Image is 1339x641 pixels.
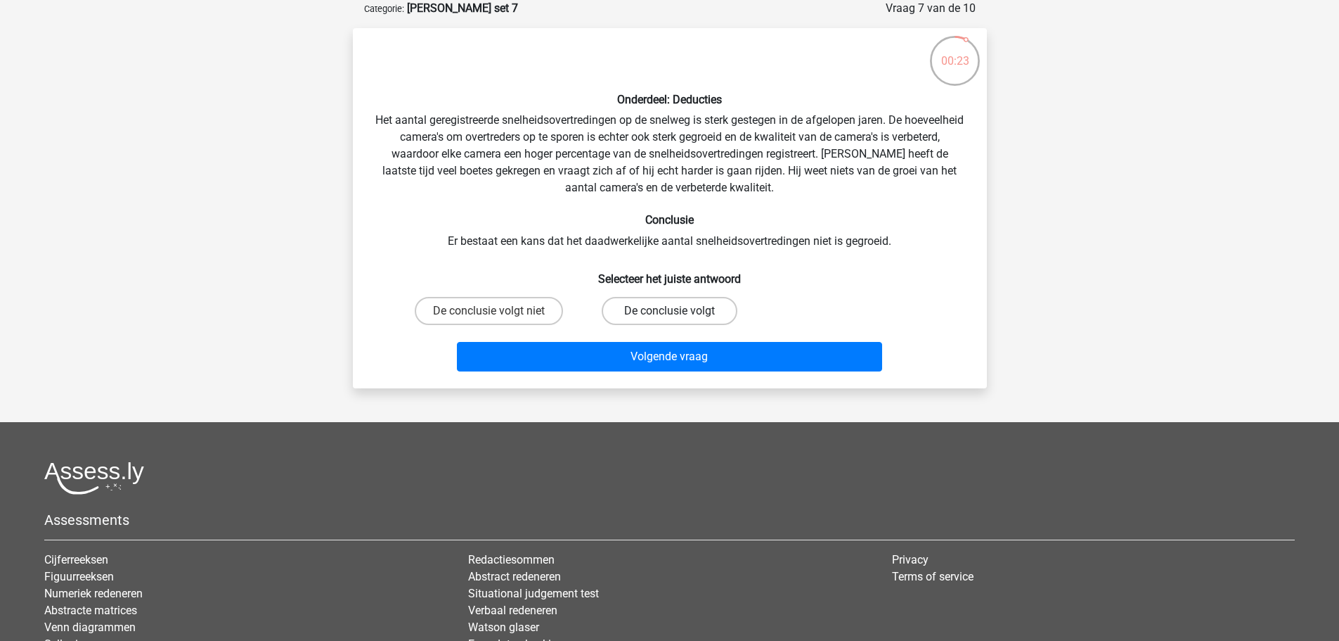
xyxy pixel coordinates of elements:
img: Assessly logo [44,462,144,495]
a: Situational judgement test [468,587,599,600]
a: Numeriek redeneren [44,587,143,600]
div: 00:23 [929,34,981,70]
h6: Onderdeel: Deducties [375,93,964,106]
a: Figuurreeksen [44,570,114,583]
a: Cijferreeksen [44,553,108,566]
label: De conclusie volgt [602,297,737,325]
strong: [PERSON_NAME] set 7 [407,1,518,15]
h6: Conclusie [375,213,964,227]
a: Privacy [892,553,929,566]
label: De conclusie volgt niet [415,297,563,325]
a: Redactiesommen [468,553,555,566]
button: Volgende vraag [457,342,882,372]
small: Categorie: [364,4,404,14]
a: Venn diagrammen [44,621,136,634]
a: Verbaal redeneren [468,604,557,617]
a: Abstracte matrices [44,604,137,617]
div: Het aantal geregistreerde snelheidsovertredingen op de snelweg is sterk gestegen in de afgelopen ... [358,39,981,377]
a: Abstract redeneren [468,570,561,583]
h6: Selecteer het juiste antwoord [375,261,964,286]
a: Watson glaser [468,621,539,634]
h5: Assessments [44,512,1295,528]
a: Terms of service [892,570,973,583]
